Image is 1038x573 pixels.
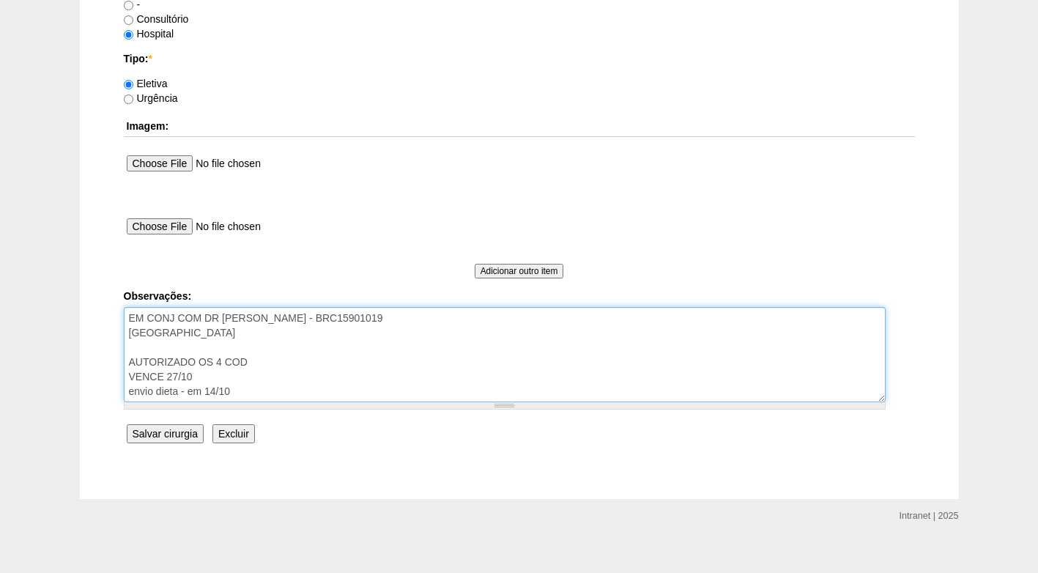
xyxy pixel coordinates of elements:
input: Salvar cirurgia [127,424,204,443]
span: Este campo é obrigatório. [148,53,152,64]
label: Tipo: [124,51,915,66]
input: Adicionar outro item [475,264,564,278]
textarea: EM CONJ COM DR [PERSON_NAME] - BRC15901019 [GEOGRAPHIC_DATA] AUTORIZADO OS 4 COD VENCE 27/10 [124,307,886,402]
th: Imagem: [124,116,915,137]
label: Consultório [124,13,189,25]
label: Observações: [124,289,915,303]
input: - [124,1,133,10]
input: Hospital [124,30,133,40]
label: Hospital [124,28,174,40]
input: Eletiva [124,80,133,89]
label: Urgência [124,92,178,104]
div: Intranet | 2025 [900,509,959,523]
label: Eletiva [124,78,168,89]
input: Excluir [212,424,255,443]
input: Consultório [124,15,133,25]
input: Urgência [124,95,133,104]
